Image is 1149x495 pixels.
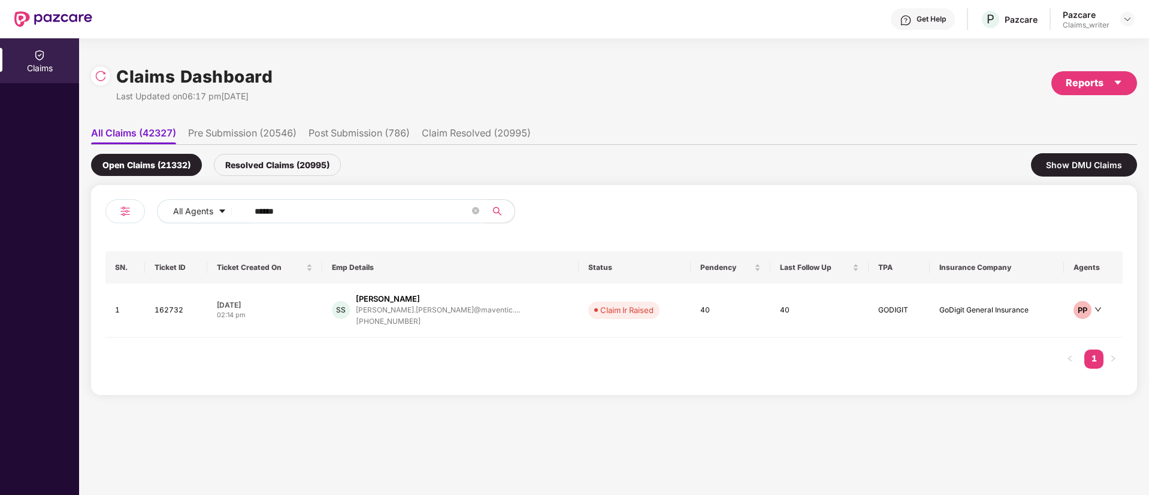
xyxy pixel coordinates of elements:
[485,206,509,216] span: search
[14,11,92,27] img: New Pazcare Logo
[145,251,207,284] th: Ticket ID
[1066,75,1123,90] div: Reports
[691,284,770,338] td: 40
[1060,350,1080,369] button: left
[485,199,515,223] button: search
[1005,14,1038,25] div: Pazcare
[356,293,420,305] div: [PERSON_NAME]
[1103,350,1123,369] li: Next Page
[930,284,1064,338] td: GoDigit General Insurance
[116,63,273,90] h1: Claims Dashboard
[780,263,851,272] span: Last Follow Up
[770,251,869,284] th: Last Follow Up
[472,206,479,217] span: close-circle
[1103,350,1123,369] button: right
[322,251,579,284] th: Emp Details
[214,154,341,176] div: Resolved Claims (20995)
[217,263,304,272] span: Ticket Created On
[691,251,770,284] th: Pendency
[700,263,752,272] span: Pendency
[1066,355,1074,362] span: left
[95,70,107,82] img: svg+xml;base64,PHN2ZyBpZD0iUmVsb2FkLTMyeDMyIiB4bWxucz0iaHR0cDovL3d3dy53My5vcmcvMjAwMC9zdmciIHdpZH...
[157,199,252,223] button: All Agentscaret-down
[145,284,207,338] td: 162732
[917,14,946,24] div: Get Help
[34,49,46,61] img: svg+xml;base64,PHN2ZyBpZD0iQ2xhaW0iIHhtbG5zPSJodHRwOi8vd3d3LnczLm9yZy8yMDAwL3N2ZyIgd2lkdGg9IjIwIi...
[173,205,213,218] span: All Agents
[1063,9,1109,20] div: Pazcare
[1084,350,1103,369] li: 1
[332,301,350,319] div: SS
[105,251,145,284] th: SN.
[1113,78,1123,87] span: caret-down
[218,207,226,217] span: caret-down
[1074,301,1091,319] div: PP
[207,251,322,284] th: Ticket Created On
[869,284,930,338] td: GODIGIT
[1123,14,1132,24] img: svg+xml;base64,PHN2ZyBpZD0iRHJvcGRvd24tMzJ4MzIiIHhtbG5zPSJodHRwOi8vd3d3LnczLm9yZy8yMDAwL3N2ZyIgd2...
[1063,20,1109,30] div: Claims_writer
[1084,350,1103,368] a: 1
[309,127,410,144] li: Post Submission (786)
[217,300,313,310] div: [DATE]
[91,154,202,176] div: Open Claims (21332)
[422,127,531,144] li: Claim Resolved (20995)
[1109,355,1117,362] span: right
[188,127,297,144] li: Pre Submission (20546)
[1031,153,1137,177] div: Show DMU Claims
[217,310,313,320] div: 02:14 pm
[770,284,869,338] td: 40
[356,306,520,314] div: [PERSON_NAME].[PERSON_NAME]@maventic....
[579,251,691,284] th: Status
[987,12,994,26] span: P
[1064,251,1123,284] th: Agents
[1060,350,1080,369] li: Previous Page
[900,14,912,26] img: svg+xml;base64,PHN2ZyBpZD0iSGVscC0zMngzMiIgeG1sbnM9Imh0dHA6Ly93d3cudzMub3JnLzIwMDAvc3ZnIiB3aWR0aD...
[118,204,132,218] img: svg+xml;base64,PHN2ZyB4bWxucz0iaHR0cDovL3d3dy53My5vcmcvMjAwMC9zdmciIHdpZHRoPSIyNCIgaGVpZ2h0PSIyNC...
[930,251,1064,284] th: Insurance Company
[105,284,145,338] td: 1
[91,127,176,144] li: All Claims (42327)
[116,90,273,103] div: Last Updated on 06:17 pm[DATE]
[1094,306,1102,313] span: down
[472,207,479,214] span: close-circle
[356,316,520,327] div: [PHONE_NUMBER]
[600,304,654,316] div: Claim Ir Raised
[869,251,930,284] th: TPA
